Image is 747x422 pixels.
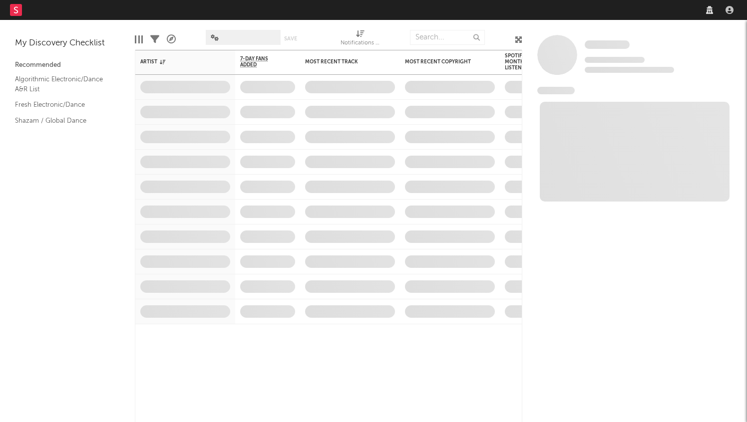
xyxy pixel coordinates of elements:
[167,25,176,54] div: A&R Pipeline
[15,115,110,126] a: Shazam / Global Dance
[284,36,297,41] button: Save
[135,25,143,54] div: Edit Columns
[585,67,674,73] span: 0 fans last week
[140,59,215,65] div: Artist
[341,25,380,54] div: Notifications (Artist)
[405,59,480,65] div: Most Recent Copyright
[15,74,110,94] a: Algorithmic Electronic/Dance A&R List
[15,59,120,71] div: Recommended
[15,99,110,110] a: Fresh Electronic/Dance
[585,40,630,50] a: Some Artist
[341,37,380,49] div: Notifications (Artist)
[505,53,540,71] div: Spotify Monthly Listeners
[240,56,280,68] span: 7-Day Fans Added
[15,37,120,49] div: My Discovery Checklist
[410,30,485,45] input: Search...
[585,57,645,63] span: Tracking Since: [DATE]
[537,87,575,94] span: News Feed
[150,25,159,54] div: Filters
[585,40,630,49] span: Some Artist
[305,59,380,65] div: Most Recent Track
